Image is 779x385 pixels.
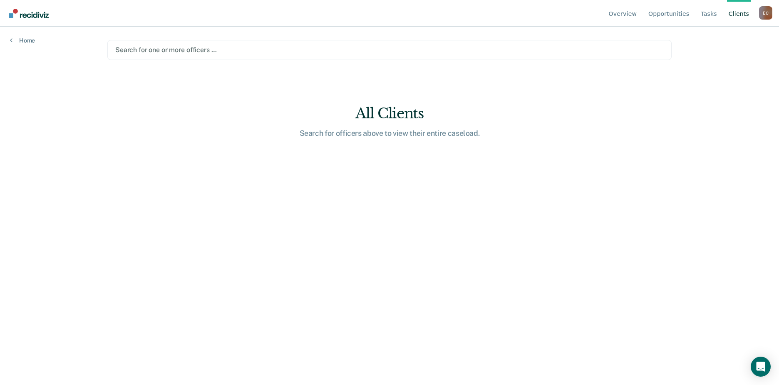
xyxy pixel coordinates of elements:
a: Home [10,37,35,44]
img: Recidiviz [9,9,49,18]
div: Open Intercom Messenger [751,357,771,377]
div: E C [759,6,772,20]
div: All Clients [256,105,523,122]
button: Profile dropdown button [759,6,772,20]
div: Search for officers above to view their entire caseload. [256,129,523,138]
